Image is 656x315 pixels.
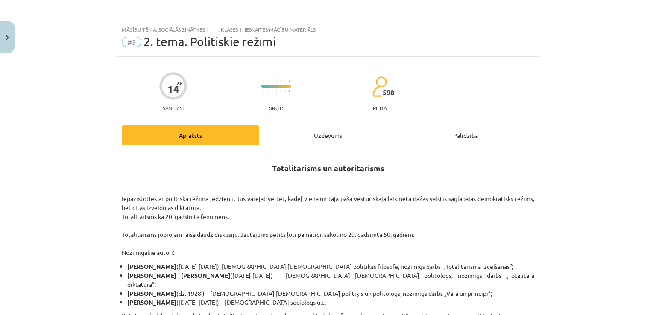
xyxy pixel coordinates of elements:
[280,80,281,82] img: icon-short-line-57e1e144782c952c97e751825c79c345078a6d821885a25fce030b3d8c18986b.svg
[289,90,290,92] img: icon-short-line-57e1e144782c952c97e751825c79c345078a6d821885a25fce030b3d8c18986b.svg
[276,78,277,95] img: icon-long-line-d9ea69661e0d244f92f715978eff75569469978d946b2353a9bb055b3ed8787d.svg
[159,105,187,111] p: Saņemsi
[272,90,272,92] img: icon-short-line-57e1e144782c952c97e751825c79c345078a6d821885a25fce030b3d8c18986b.svg
[143,35,276,49] span: 2. tēma. Politiskie režīmi
[289,80,290,82] img: icon-short-line-57e1e144782c952c97e751825c79c345078a6d821885a25fce030b3d8c18986b.svg
[397,125,534,145] div: Palīdzība
[127,298,534,307] li: ([DATE]-[DATE]) – [DEMOGRAPHIC_DATA] sociologs u.c.
[122,26,534,32] div: Mācību tēma: Sociālās zinātnes i - 11. klases 1. ieskaites mācību materiāls
[383,89,394,96] span: 598
[6,35,9,41] img: icon-close-lesson-0947bae3869378f0d4975bcd49f059093ad1ed9edebbc8119c70593378902aed.svg
[122,37,141,47] span: #3
[263,80,264,82] img: icon-short-line-57e1e144782c952c97e751825c79c345078a6d821885a25fce030b3d8c18986b.svg
[259,125,397,145] div: Uzdevums
[127,271,230,279] strong: [PERSON_NAME] [PERSON_NAME]
[177,80,182,85] span: XP
[122,176,534,257] p: Iepazīstoties ar politiskā režīma jēdzienu, Jūs varējāt vērtēt, kādēļ vienā un tajā pašā vēsturis...
[127,289,534,298] li: (dz. 1928.) – [DEMOGRAPHIC_DATA] [DEMOGRAPHIC_DATA] politiķis un politologs, nozīmīgs darbs „Vara...
[127,262,176,270] strong: [PERSON_NAME]
[122,125,259,145] div: Apraksts
[267,80,268,82] img: icon-short-line-57e1e144782c952c97e751825c79c345078a6d821885a25fce030b3d8c18986b.svg
[127,289,176,297] strong: [PERSON_NAME]
[373,105,387,111] p: pilda
[272,80,272,82] img: icon-short-line-57e1e144782c952c97e751825c79c345078a6d821885a25fce030b3d8c18986b.svg
[267,90,268,92] img: icon-short-line-57e1e144782c952c97e751825c79c345078a6d821885a25fce030b3d8c18986b.svg
[280,90,281,92] img: icon-short-line-57e1e144782c952c97e751825c79c345078a6d821885a25fce030b3d8c18986b.svg
[269,105,284,111] p: Grūts
[127,298,176,306] strong: [PERSON_NAME]
[263,90,264,92] img: icon-short-line-57e1e144782c952c97e751825c79c345078a6d821885a25fce030b3d8c18986b.svg
[372,76,387,97] img: students-c634bb4e5e11cddfef0936a35e636f08e4e9abd3cc4e673bd6f9a4125e45ecb1.svg
[127,262,534,271] li: ([DATE]-[DATE]), [DEMOGRAPHIC_DATA] [DEMOGRAPHIC_DATA] politikas filosofe, nozīmīgs darbs „Totali...
[167,83,179,95] div: 14
[272,163,384,173] strong: Totalitārisms un autoritārisms
[127,271,534,289] li: ([DATE]-[DATE]) – [DEMOGRAPHIC_DATA] [DEMOGRAPHIC_DATA] politologs, nozīmīgs darbs „Totalitārā di...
